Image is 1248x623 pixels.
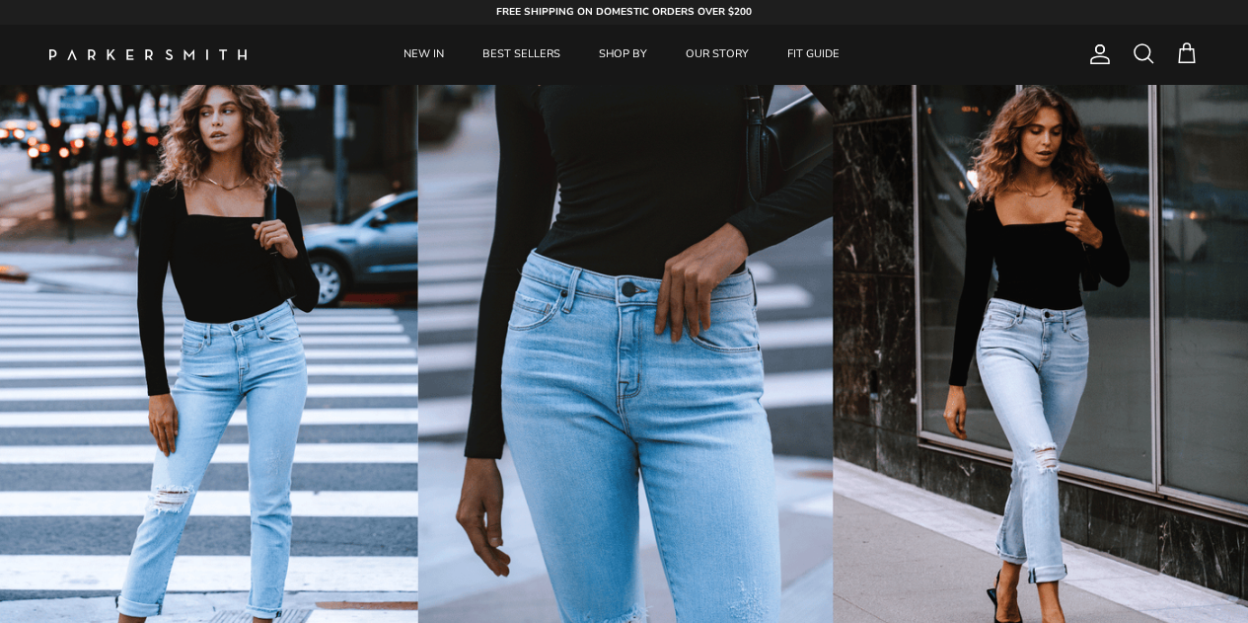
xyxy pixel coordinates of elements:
a: BEST SELLERS [465,25,578,85]
strong: FREE SHIPPING ON DOMESTIC ORDERS OVER $200 [496,5,752,19]
a: FIT GUIDE [770,25,857,85]
a: Account [1080,42,1112,66]
a: SHOP BY [581,25,665,85]
img: Parker Smith [49,49,247,60]
a: NEW IN [386,25,462,85]
a: OUR STORY [668,25,767,85]
div: Primary [294,25,950,85]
